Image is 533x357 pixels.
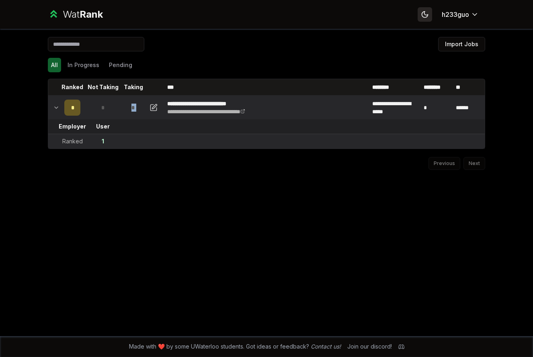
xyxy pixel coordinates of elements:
a: Contact us! [311,343,341,350]
span: Made with ❤️ by some UWaterloo students. Got ideas or feedback? [129,343,341,351]
div: Ranked [62,137,83,145]
p: Ranked [61,83,83,91]
a: WatRank [48,8,103,21]
button: In Progress [64,58,102,72]
span: h233guo [442,10,469,19]
p: Taking [124,83,143,91]
div: Wat [63,8,103,21]
button: Pending [106,58,135,72]
div: Join our discord! [347,343,392,351]
button: Import Jobs [438,37,485,51]
div: 1 [102,137,104,145]
span: Rank [80,8,103,20]
td: Employer [61,119,84,134]
p: Not Taking [88,83,119,91]
button: All [48,58,61,72]
button: h233guo [435,7,485,22]
td: User [84,119,122,134]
